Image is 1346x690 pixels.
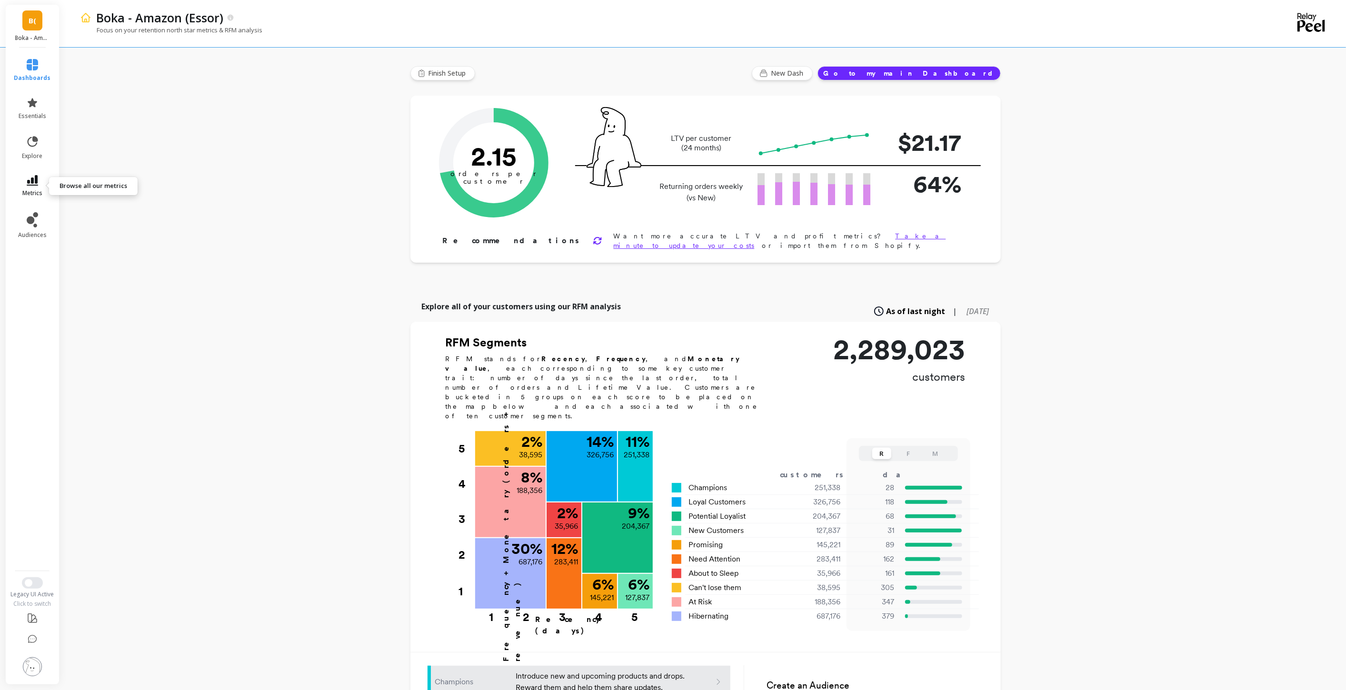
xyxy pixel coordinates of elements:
div: 326,756 [784,496,852,508]
div: 204,367 [784,511,852,522]
div: 1 [459,573,474,610]
span: dashboards [14,74,51,82]
span: As of last night [887,306,946,317]
button: M [926,448,945,459]
p: 6 % [593,577,614,592]
p: Recommendations [443,235,581,246]
p: LTV per customer (24 months) [657,134,746,153]
p: 118 [853,496,895,508]
p: 11 % [626,434,650,449]
span: | [953,306,957,317]
p: 283,411 [555,556,578,568]
p: 8 % [521,470,543,485]
span: metrics [22,189,42,197]
div: 1 [471,610,511,619]
span: Loyal Customers [689,496,746,508]
p: 188,356 [517,485,543,496]
span: Finish Setup [429,69,469,78]
h2: RFM Segments [446,335,769,350]
div: 4 [459,466,474,502]
p: 687,176 [519,556,543,568]
span: audiences [18,231,47,239]
p: Want more accurate LTV and profit metrics? or import them from Shopify. [614,231,970,250]
p: 305 [853,582,895,593]
p: 31 [853,525,895,536]
span: B( [29,15,36,26]
button: F [899,448,918,459]
img: header icon [80,12,91,23]
span: explore [22,152,43,160]
button: R [872,448,891,459]
span: Need Attention [689,553,741,565]
p: 2 % [522,434,543,449]
div: 3 [459,502,474,537]
p: 9 % [628,505,650,521]
p: 2 % [558,505,578,521]
div: 2 [508,610,544,619]
button: Switch to New UI [22,577,43,589]
div: 38,595 [784,582,852,593]
span: Hibernating [689,611,729,622]
div: 251,338 [784,482,852,493]
div: 687,176 [784,611,852,622]
p: Focus on your retention north star metrics & RFM analysis [80,26,262,34]
div: 5 [617,610,653,619]
span: About to Sleep [689,568,739,579]
div: 188,356 [784,596,852,608]
span: Champions [689,482,728,493]
button: New Dash [752,66,813,80]
b: Frequency [597,355,646,363]
p: Recency (days) [535,614,652,637]
span: New Customers [689,525,744,536]
div: customers [780,469,857,481]
p: 38,595 [519,449,543,461]
tspan: orders per [450,169,537,178]
p: Returning orders weekly (vs New) [657,181,746,204]
p: 89 [853,539,895,551]
p: 30 % [512,541,543,556]
span: Can't lose them [689,582,742,593]
span: New Dash [771,69,807,78]
p: 326,756 [587,449,614,461]
div: Click to switch [5,600,60,608]
div: days [883,469,922,481]
div: 127,837 [784,525,852,536]
p: 162 [853,553,895,565]
div: 145,221 [784,539,852,551]
span: essentials [19,112,46,120]
b: Recency [542,355,586,363]
p: 2,289,023 [834,335,966,364]
div: 35,966 [784,568,852,579]
img: pal seatted on line [587,107,641,187]
p: Explore all of your customers using our RFM analysis [422,301,621,312]
p: RFM stands for , , and , each corresponding to some key customer trait: number of days since the ... [446,354,769,421]
p: 12 % [552,541,578,556]
p: Boka - Amazon (Essor) [96,10,223,26]
text: 2.15 [471,140,517,172]
p: 347 [853,596,895,608]
p: 35,966 [555,521,578,532]
button: Finish Setup [410,66,475,80]
div: 283,411 [784,553,852,565]
span: Potential Loyalist [689,511,746,522]
div: 5 [459,431,474,466]
p: Champions [435,676,510,688]
div: 2 [459,537,474,572]
p: 6 % [628,577,650,592]
p: 379 [853,611,895,622]
p: 204,367 [622,521,650,532]
div: 4 [580,610,617,619]
p: Frequency + Monetary (orders + revenue) [500,380,523,661]
p: customers [834,369,966,384]
div: 3 [544,610,580,619]
span: At Risk [689,596,712,608]
button: Go to my main Dashboard [818,66,1001,80]
p: 145,221 [590,592,614,603]
p: 161 [853,568,895,579]
p: 64% [886,166,962,202]
tspan: customer [463,177,524,186]
p: Boka - Amazon (Essor) [15,34,50,42]
p: 28 [853,482,895,493]
p: 127,837 [626,592,650,603]
span: Promising [689,539,723,551]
